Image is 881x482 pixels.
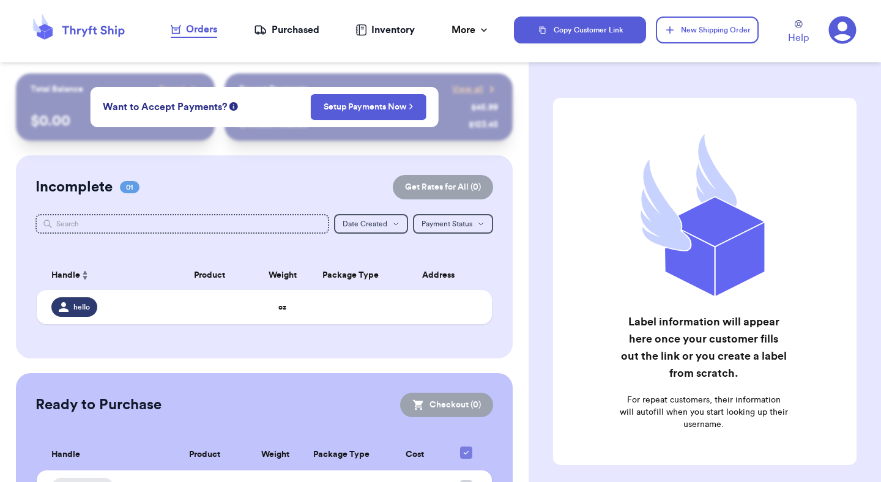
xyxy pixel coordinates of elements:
[35,214,329,234] input: Search
[255,261,310,290] th: Weight
[619,313,788,382] h2: Label information will appear here once your customer fills out the link or you create a label fr...
[334,214,408,234] button: Date Created
[656,17,759,43] button: New Shipping Order
[422,220,472,228] span: Payment Status
[452,83,498,95] a: View all
[413,214,493,234] button: Payment Status
[355,23,415,37] a: Inventory
[171,22,217,38] a: Orders
[311,94,426,120] button: Setup Payments Now
[35,395,162,415] h2: Ready to Purchase
[31,83,83,95] p: Total Balance
[164,261,255,290] th: Product
[249,439,302,470] th: Weight
[788,31,809,45] span: Help
[239,83,307,95] p: Recent Payments
[788,20,809,45] a: Help
[381,439,447,470] th: Cost
[254,23,319,37] a: Purchased
[452,23,490,37] div: More
[343,220,387,228] span: Date Created
[514,17,646,43] button: Copy Customer Link
[120,181,139,193] span: 01
[159,83,200,95] a: Payout
[400,393,493,417] button: Checkout (0)
[35,177,113,197] h2: Incomplete
[310,261,392,290] th: Package Type
[392,261,492,290] th: Address
[160,439,249,470] th: Product
[278,303,286,311] strong: oz
[31,111,200,131] p: $ 0.00
[452,83,483,95] span: View all
[51,269,80,282] span: Handle
[159,83,185,95] span: Payout
[393,175,493,199] button: Get Rates for All (0)
[469,119,498,131] div: $ 123.45
[302,439,381,470] th: Package Type
[80,268,90,283] button: Sort ascending
[171,22,217,37] div: Orders
[471,102,498,114] div: $ 45.99
[324,101,414,113] a: Setup Payments Now
[51,448,80,461] span: Handle
[619,394,788,431] p: For repeat customers, their information will autofill when you start looking up their username.
[73,302,90,312] span: hello
[103,100,227,114] span: Want to Accept Payments?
